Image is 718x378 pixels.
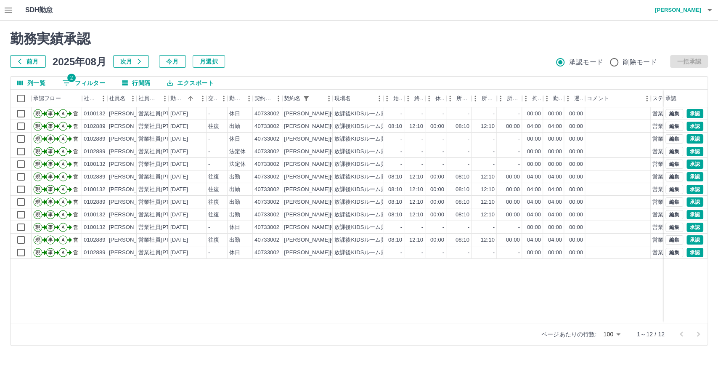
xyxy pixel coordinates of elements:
div: 勤務 [543,90,564,107]
div: 12:10 [481,173,495,181]
div: 所定開始 [446,90,472,107]
div: 営業所長承認待 [652,173,691,181]
div: 04:00 [527,173,541,181]
text: 事 [48,161,53,167]
div: 12:10 [409,211,423,219]
div: 往復 [208,122,219,130]
div: 放課後KIDSルーム貝の花 [334,135,397,143]
div: 1件のフィルターを適用中 [300,93,312,104]
div: - [468,135,469,143]
div: 勤務 [553,90,562,107]
div: 08:10 [456,122,469,130]
button: 編集 [665,160,683,169]
div: 40733002 [254,148,279,156]
div: 拘束 [532,90,541,107]
div: 00:00 [569,186,583,194]
div: 08:10 [388,173,402,181]
div: 0102889 [84,122,106,130]
div: 始業 [383,90,404,107]
div: 00:00 [527,160,541,168]
div: - [400,110,402,118]
div: 40733002 [254,198,279,206]
div: 12:10 [409,198,423,206]
text: 現 [35,199,40,205]
text: 営 [73,136,78,142]
div: 承認フロー [32,90,82,107]
div: 放課後KIDSルーム貝の花 [334,110,397,118]
div: 社員名 [109,90,125,107]
div: 承認フロー [33,90,61,107]
div: - [518,148,520,156]
div: - [208,110,210,118]
div: [DATE] [170,211,188,219]
div: 休日 [229,135,240,143]
div: 契約コード [254,90,272,107]
div: 04:00 [527,186,541,194]
div: 放課後KIDSルーム貝の花 [334,160,397,168]
div: 08:10 [456,186,469,194]
div: [PERSON_NAME] [109,122,155,130]
div: 営業所長承認待 [652,148,691,156]
button: 承認 [686,185,703,194]
div: 始業 [393,90,403,107]
div: 00:00 [506,122,520,130]
div: [DATE] [170,122,188,130]
div: 00:00 [506,173,520,181]
div: - [208,148,210,156]
button: 月選択 [193,55,225,68]
div: 交通費 [207,90,228,107]
button: 編集 [665,147,683,156]
div: 社員番号 [84,90,97,107]
button: 列選択 [11,77,52,89]
button: 次月 [113,55,149,68]
div: 08:10 [388,211,402,219]
div: 法定休 [229,160,246,168]
div: 0102889 [84,198,106,206]
div: [PERSON_NAME] [109,160,155,168]
button: 編集 [665,122,683,131]
button: メニュー [97,92,110,105]
div: 契約名 [282,90,333,107]
div: [DATE] [170,110,188,118]
button: 行間隔 [115,77,157,89]
div: 往復 [208,198,219,206]
text: 現 [35,212,40,218]
div: 08:10 [388,198,402,206]
div: 営業所長承認待 [652,211,691,219]
text: 現 [35,136,40,142]
div: 100 [600,328,623,341]
button: 承認 [686,197,703,207]
div: 12:10 [481,186,495,194]
div: - [400,148,402,156]
div: 04:00 [548,173,562,181]
text: 現 [35,174,40,180]
button: メニュー [272,92,285,105]
span: 承認モード [569,57,603,67]
div: - [518,110,520,118]
button: メニュー [217,92,230,105]
div: 08:10 [456,173,469,181]
div: 04:00 [548,186,562,194]
div: - [468,148,469,156]
div: - [442,160,444,168]
div: 休憩 [425,90,446,107]
h2: 勤務実績承認 [10,31,708,47]
button: フィルター表示 [56,77,112,89]
text: 事 [48,174,53,180]
div: [PERSON_NAME][GEOGRAPHIC_DATA] [284,160,388,168]
div: - [468,160,469,168]
div: [PERSON_NAME][GEOGRAPHIC_DATA] [284,148,388,156]
text: Ａ [61,123,66,129]
div: - [442,135,444,143]
div: 0102889 [84,148,106,156]
div: 承認 [664,90,707,107]
div: 出勤 [229,211,240,219]
div: - [421,135,423,143]
div: [DATE] [170,186,188,194]
div: 00:00 [430,122,444,130]
div: 08:10 [456,198,469,206]
button: 承認 [686,172,703,181]
button: メニュー [243,92,255,105]
div: 12:10 [409,186,423,194]
div: 契約名 [284,90,300,107]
